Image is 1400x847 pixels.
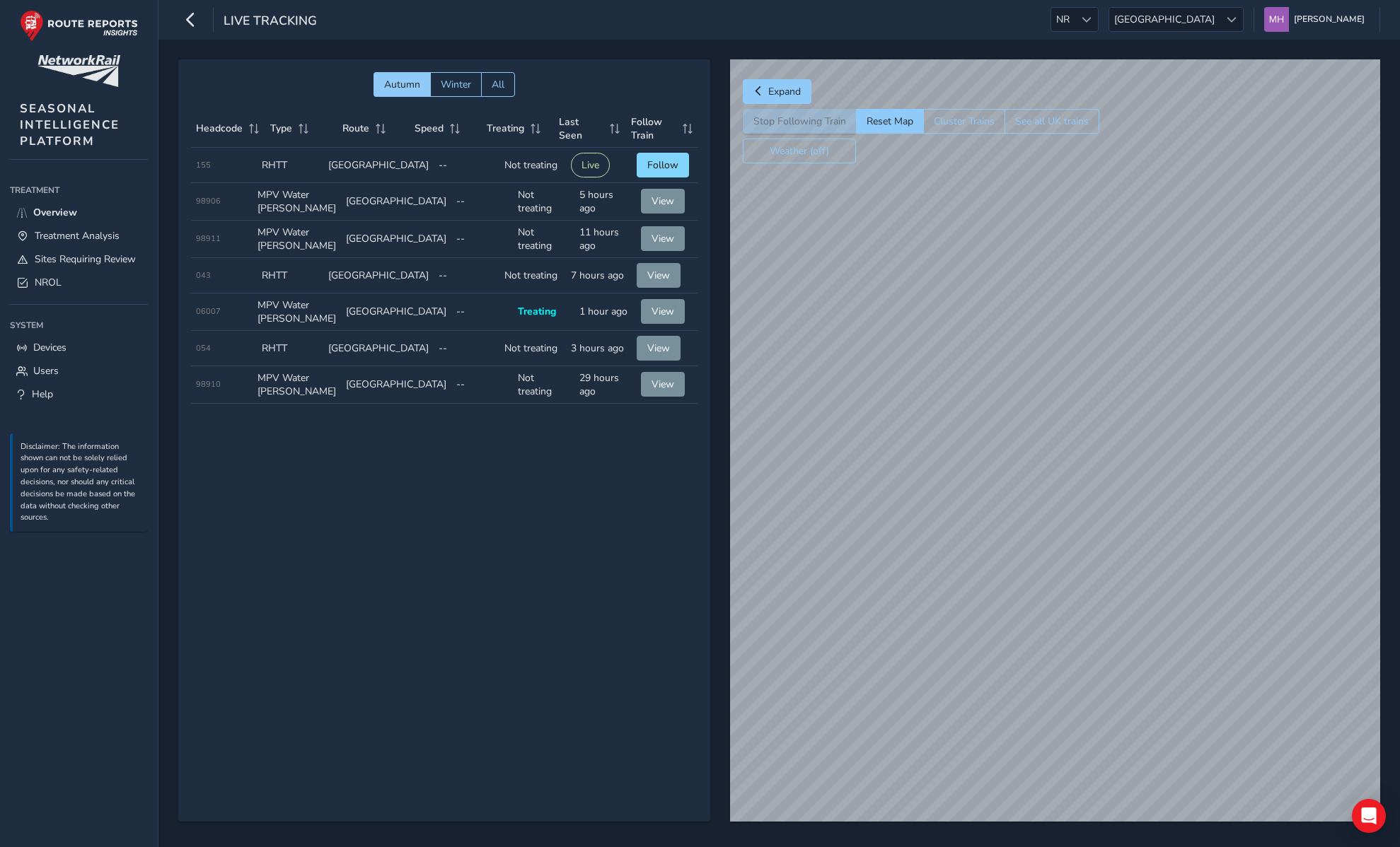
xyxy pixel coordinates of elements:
[21,441,141,525] p: Disclaimer: The information shown can not be solely relied upon for any safety-related decisions,...
[652,305,674,318] span: View
[341,293,451,331] td: [GEOGRAPHIC_DATA]
[856,109,923,134] button: Reset Map
[441,78,471,91] span: Winter
[637,336,681,361] button: View
[923,109,1005,134] button: Cluster Trains
[566,331,632,366] td: 3 hours ago
[487,122,524,135] span: Treating
[257,148,323,183] td: RHTT
[20,100,120,149] span: SEASONAL INTELLIGENCE PLATFORM
[499,258,566,293] td: Not treating
[637,263,681,288] button: View
[574,293,636,331] td: 1 hour ago
[10,247,148,271] a: Sites Requiring Review
[374,72,430,97] button: Autumn
[499,148,566,183] td: Not treating
[1109,8,1220,31] span: [GEOGRAPHIC_DATA]
[641,299,685,324] button: View
[253,183,341,221] td: MPV Water [PERSON_NAME]
[652,232,674,245] span: View
[434,258,500,293] td: --
[33,341,66,354] span: Devices
[518,305,556,318] span: Treating
[652,378,674,391] span: View
[574,221,636,258] td: 11 hours ago
[481,72,515,97] button: All
[253,366,341,404] td: MPV Water [PERSON_NAME]
[513,366,574,404] td: Not treating
[10,180,148,201] div: Treatment
[513,221,574,258] td: Not treating
[1264,7,1289,32] img: diamond-layout
[571,153,610,177] button: Live
[513,183,574,221] td: Not treating
[323,148,434,183] td: [GEOGRAPHIC_DATA]
[647,269,670,282] span: View
[451,221,513,258] td: --
[641,189,685,214] button: View
[1051,8,1075,31] span: NR
[574,366,636,404] td: 29 hours ago
[270,122,292,135] span: Type
[434,331,500,366] td: --
[341,366,451,404] td: [GEOGRAPHIC_DATA]
[641,372,685,397] button: View
[566,258,632,293] td: 7 hours ago
[743,79,811,104] button: Expand
[253,293,341,331] td: MPV Water [PERSON_NAME]
[10,336,148,359] a: Devices
[631,115,678,142] span: Follow Train
[32,387,53,401] span: Help
[641,226,685,251] button: View
[35,229,120,243] span: Treatment Analysis
[768,85,801,98] span: Expand
[1352,799,1386,833] div: Open Intercom Messenger
[341,183,451,221] td: [GEOGRAPHIC_DATA]
[196,270,211,281] span: 043
[342,122,369,135] span: Route
[196,196,221,206] span: 98906
[10,382,148,406] a: Help
[224,12,317,32] span: Live Tracking
[574,183,636,221] td: 5 hours ago
[384,78,420,91] span: Autumn
[647,341,670,355] span: View
[323,331,434,366] td: [GEOGRAPHIC_DATA]
[10,201,148,224] a: Overview
[10,359,148,382] a: Users
[35,252,136,266] span: Sites Requiring Review
[257,331,323,366] td: RHTT
[196,379,221,390] span: 98910
[451,366,513,404] td: --
[341,221,451,258] td: [GEOGRAPHIC_DATA]
[743,139,856,163] button: Weather (off)
[652,194,674,208] span: View
[196,343,211,354] span: 054
[37,55,120,87] img: customer logo
[647,158,678,172] span: Follow
[1294,7,1365,32] span: [PERSON_NAME]
[253,221,341,258] td: MPV Water [PERSON_NAME]
[492,78,504,91] span: All
[434,148,500,183] td: --
[33,206,77,219] span: Overview
[10,315,148,336] div: System
[415,122,444,135] span: Speed
[196,122,243,135] span: Headcode
[499,331,566,366] td: Not treating
[1005,109,1099,134] button: See all UK trains
[196,233,221,244] span: 98911
[10,271,148,294] a: NROL
[451,183,513,221] td: --
[20,10,138,42] img: rr logo
[196,160,211,170] span: 155
[33,364,59,378] span: Users
[1264,7,1370,32] button: [PERSON_NAME]
[451,293,513,331] td: --
[196,306,221,317] span: 06007
[35,276,62,289] span: NROL
[257,258,323,293] td: RHTT
[430,72,481,97] button: Winter
[637,153,689,177] button: Follow
[10,224,148,247] a: Treatment Analysis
